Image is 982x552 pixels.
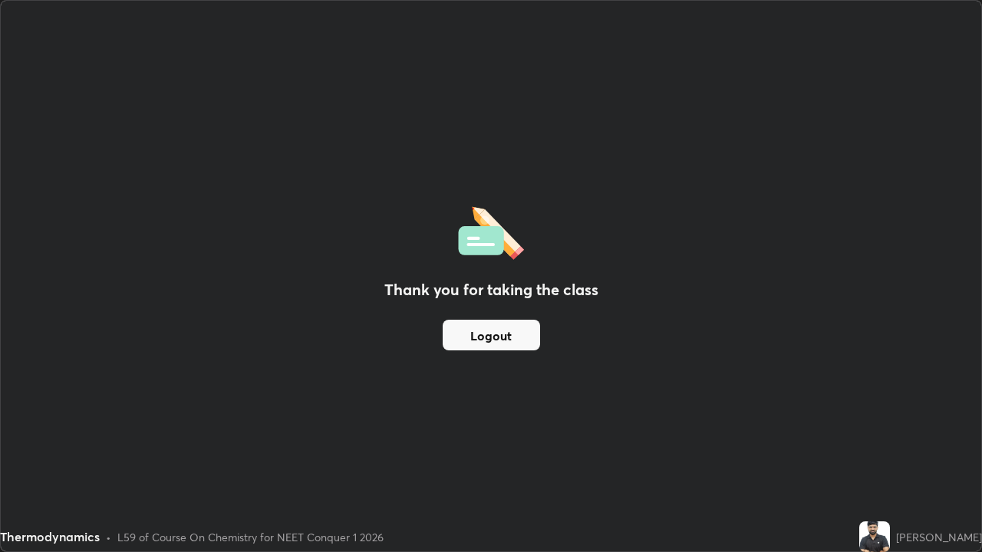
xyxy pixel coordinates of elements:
img: offlineFeedback.1438e8b3.svg [458,202,524,260]
div: • [106,529,111,545]
button: Logout [443,320,540,350]
div: [PERSON_NAME] [896,529,982,545]
h2: Thank you for taking the class [384,278,598,301]
div: L59 of Course On Chemistry for NEET Conquer 1 2026 [117,529,384,545]
img: cf491ae460674f9490001725c6d479a7.jpg [859,521,890,552]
